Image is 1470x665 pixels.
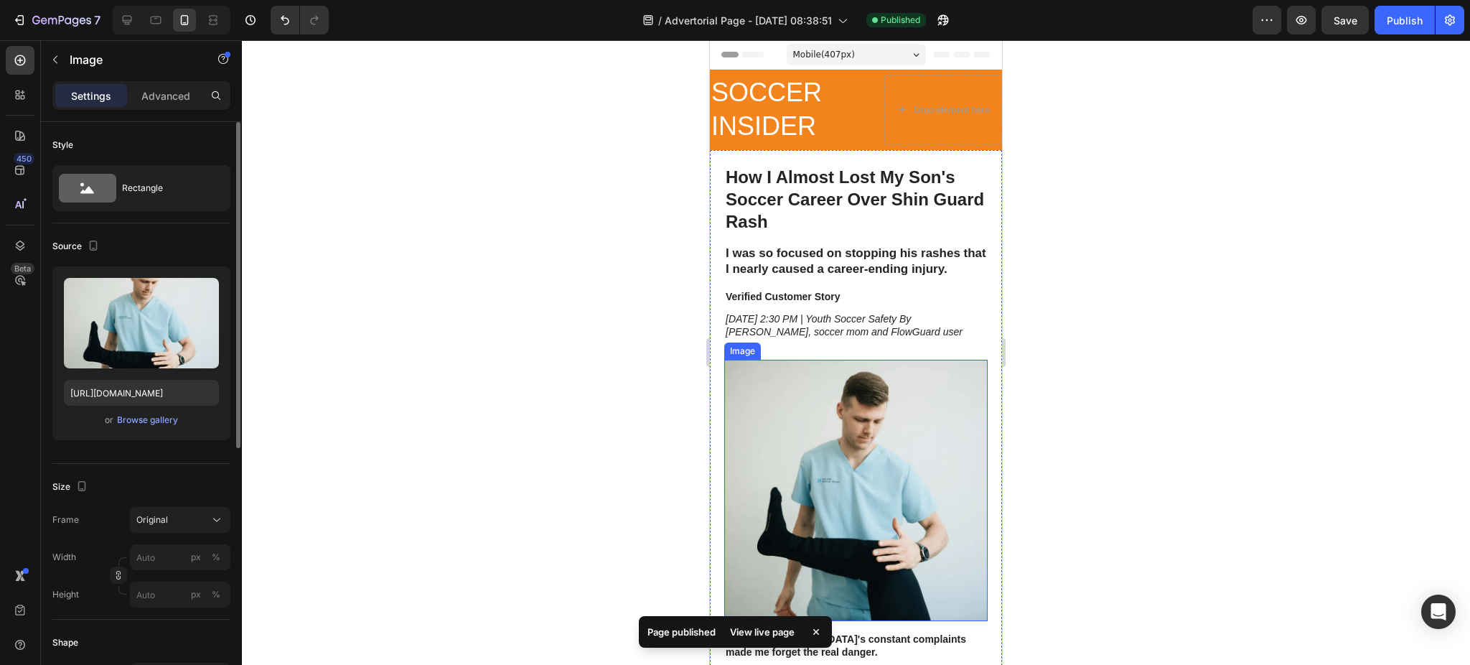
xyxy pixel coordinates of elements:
img: preview-image [64,278,219,368]
button: px [207,586,225,603]
div: Open Intercom Messenger [1421,595,1456,629]
input: px% [130,582,230,608]
button: Original [130,507,230,533]
div: View live page [721,622,803,642]
div: px [191,551,201,564]
div: 450 [14,153,34,164]
button: Publish [1375,6,1435,34]
p: Settings [71,88,111,103]
div: Rectangle [122,172,210,205]
div: % [212,551,220,564]
label: Frame [52,513,79,526]
p: 7 [94,11,100,29]
label: Width [52,551,76,564]
label: Height [52,588,79,601]
div: Style [52,139,73,152]
span: Published [881,14,920,27]
div: Undo/Redo [271,6,329,34]
div: px [191,588,201,601]
p: Advanced [141,88,190,103]
span: or [105,411,113,429]
div: Browse gallery [117,414,178,427]
div: Source [52,237,102,256]
iframe: Design area [710,40,1002,665]
div: Size [52,478,90,497]
button: Save [1321,6,1369,34]
button: 7 [6,6,107,34]
span: Advertorial Page - [DATE] 08:38:51 [665,13,832,28]
div: % [212,588,220,601]
button: Browse gallery [116,413,179,427]
input: https://example.com/image.jpg [64,380,219,406]
input: px% [130,544,230,570]
button: px [207,549,225,566]
span: / [658,13,662,28]
div: Shape [52,636,78,649]
p: Image [70,51,192,68]
button: % [187,549,205,566]
span: Original [136,513,168,526]
button: % [187,586,205,603]
span: Save [1334,14,1357,27]
p: Page published [647,625,716,639]
div: Publish [1387,13,1423,28]
div: Beta [11,263,34,274]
